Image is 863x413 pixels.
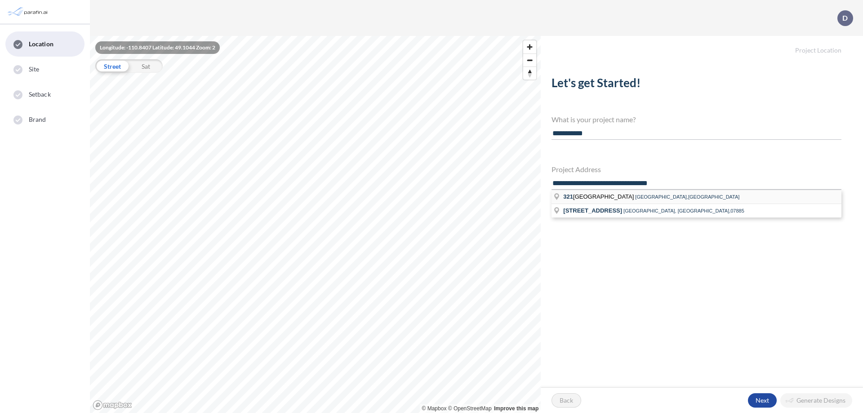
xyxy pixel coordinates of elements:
h4: Project Address [552,165,841,173]
a: Improve this map [494,405,538,412]
span: Brand [29,115,46,124]
a: Mapbox [422,405,447,412]
span: Site [29,65,39,74]
p: D [842,14,848,22]
button: Zoom in [523,40,536,53]
div: Street [95,59,129,73]
h4: What is your project name? [552,115,841,124]
canvas: Map [90,36,541,413]
span: Location [29,40,53,49]
div: Longitude: -110.8407 Latitude: 49.1044 Zoom: 2 [95,41,220,54]
span: [GEOGRAPHIC_DATA],[GEOGRAPHIC_DATA] [635,194,739,200]
button: Reset bearing to north [523,67,536,80]
h5: Project Location [541,36,863,54]
span: [STREET_ADDRESS] [563,207,622,214]
span: Setback [29,90,51,99]
span: [GEOGRAPHIC_DATA] [563,193,635,200]
span: [GEOGRAPHIC_DATA], [GEOGRAPHIC_DATA],07885 [623,208,744,213]
a: Mapbox homepage [93,400,132,410]
span: 321 [563,193,573,200]
div: Sat [129,59,163,73]
a: OpenStreetMap [448,405,492,412]
button: Zoom out [523,53,536,67]
h2: Let's get Started! [552,76,841,93]
p: Next [756,396,769,405]
button: Next [748,393,777,408]
img: Parafin [7,4,50,20]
